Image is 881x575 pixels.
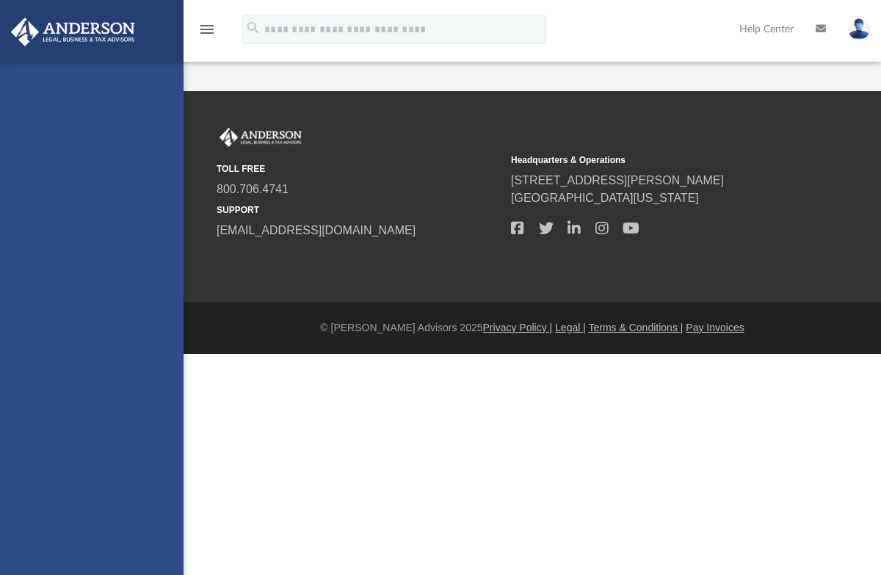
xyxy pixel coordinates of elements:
[184,320,881,336] div: © [PERSON_NAME] Advisors 2025
[511,174,724,187] a: [STREET_ADDRESS][PERSON_NAME]
[198,28,216,38] a: menu
[217,203,501,217] small: SUPPORT
[511,192,699,204] a: [GEOGRAPHIC_DATA][US_STATE]
[555,322,586,333] a: Legal |
[848,18,870,40] img: User Pic
[198,21,216,38] i: menu
[217,183,289,195] a: 800.706.4741
[217,162,501,176] small: TOLL FREE
[245,20,261,36] i: search
[686,322,744,333] a: Pay Invoices
[483,322,553,333] a: Privacy Policy |
[217,224,416,236] a: [EMAIL_ADDRESS][DOMAIN_NAME]
[511,153,795,167] small: Headquarters & Operations
[7,18,139,46] img: Anderson Advisors Platinum Portal
[589,322,684,333] a: Terms & Conditions |
[217,128,305,147] img: Anderson Advisors Platinum Portal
